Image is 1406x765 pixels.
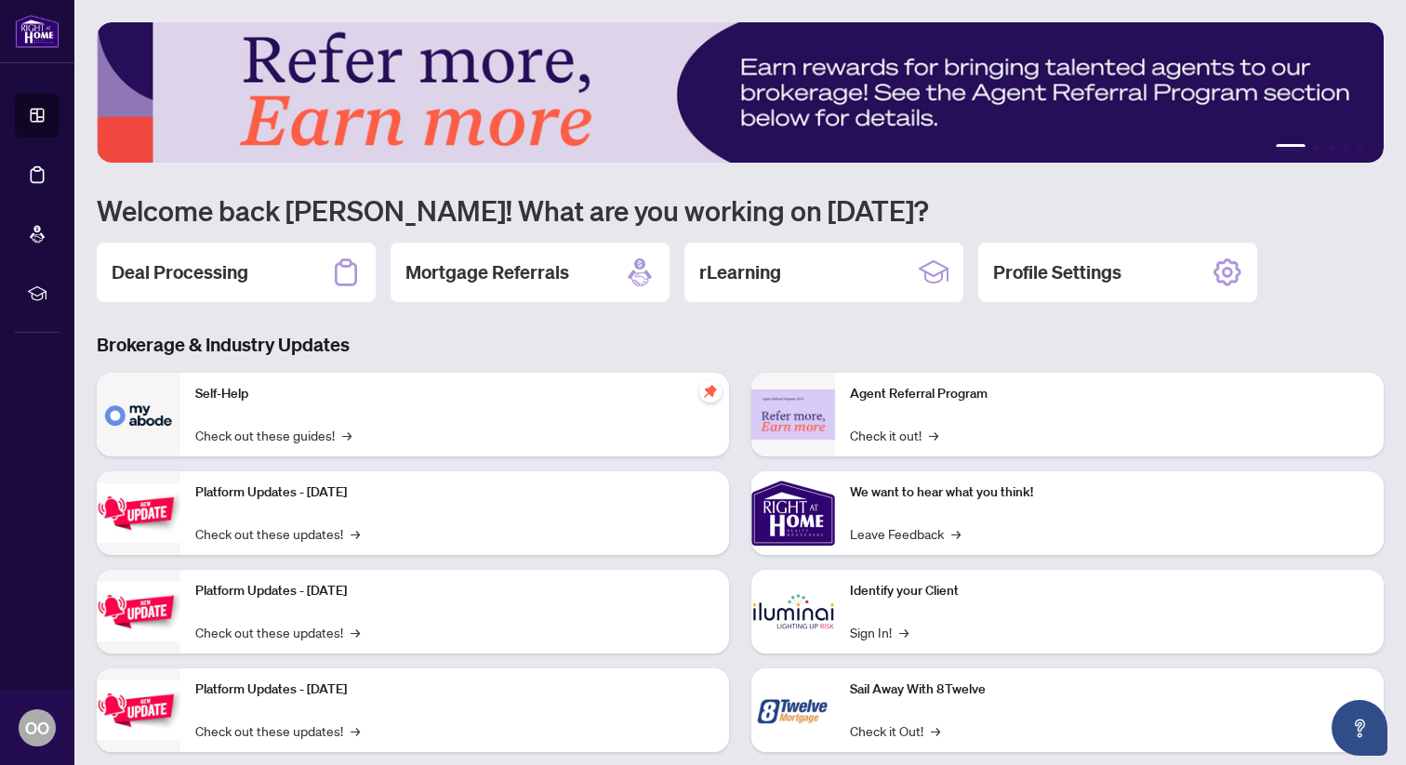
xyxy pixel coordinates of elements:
a: Check out these guides!→ [195,425,351,445]
a: Check it out!→ [850,425,938,445]
button: Open asap [1332,700,1387,756]
p: Identify your Client [850,581,1369,601]
img: logo [15,14,60,48]
span: → [899,622,909,642]
h1: Welcome back [PERSON_NAME]! What are you working on [DATE]? [97,192,1384,228]
img: Platform Updates - June 23, 2025 [97,680,180,739]
button: 3 [1328,144,1335,152]
img: Slide 0 [97,22,1384,163]
span: pushpin [699,380,722,402]
img: Platform Updates - July 21, 2025 [97,483,180,542]
p: Agent Referral Program [850,384,1369,404]
span: → [351,523,360,544]
p: Sail Away With 8Twelve [850,679,1369,700]
button: 4 [1343,144,1350,152]
a: Leave Feedback→ [850,523,961,544]
h2: rLearning [699,259,781,285]
p: Platform Updates - [DATE] [195,679,714,700]
a: Sign In!→ [850,622,909,642]
p: Platform Updates - [DATE] [195,581,714,601]
a: Check out these updates!→ [195,622,360,642]
p: Self-Help [195,384,714,404]
span: → [351,720,360,741]
h2: Deal Processing [112,259,248,285]
h2: Mortgage Referrals [405,259,569,285]
a: Check it Out!→ [850,720,940,741]
img: Self-Help [97,373,180,456]
img: Agent Referral Program [751,389,835,441]
img: Platform Updates - July 8, 2025 [97,582,180,640]
button: 1 [1276,144,1306,152]
a: Check out these updates!→ [195,523,360,544]
span: OO [25,715,49,741]
span: → [929,425,938,445]
p: Platform Updates - [DATE] [195,482,714,503]
span: → [931,720,940,741]
h3: Brokerage & Industry Updates [97,332,1384,358]
img: Sail Away With 8Twelve [751,668,835,752]
span: → [351,622,360,642]
img: Identify your Client [751,570,835,653]
span: → [342,425,351,445]
span: → [951,523,961,544]
h2: Profile Settings [993,259,1121,285]
a: Check out these updates!→ [195,720,360,741]
p: We want to hear what you think! [850,482,1369,503]
button: 5 [1358,144,1365,152]
img: We want to hear what you think! [751,471,835,555]
button: 2 [1313,144,1320,152]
